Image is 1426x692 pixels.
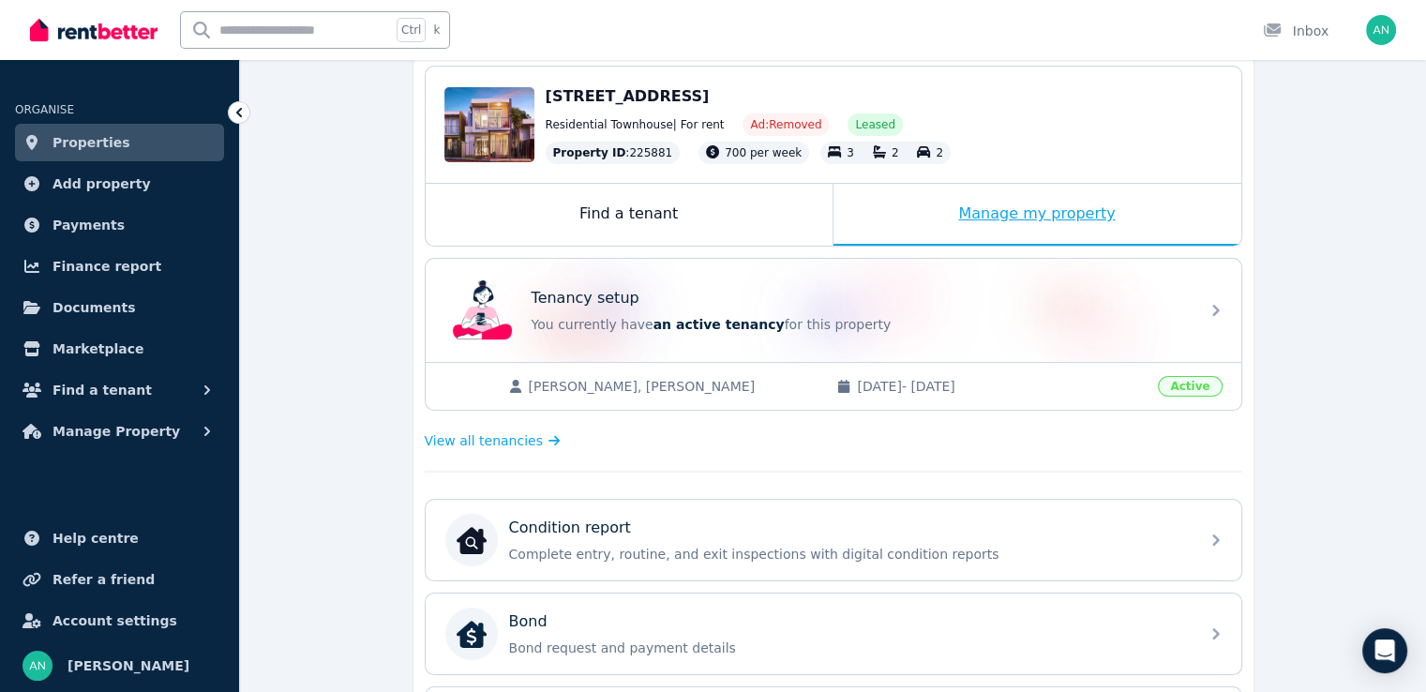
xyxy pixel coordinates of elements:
img: RentBetter [30,16,158,44]
span: Properties [53,131,130,154]
span: Ctrl [397,18,426,42]
a: Account settings [15,602,224,639]
button: Find a tenant [15,371,224,409]
img: Amy norberts [1366,15,1396,45]
div: : 225881 [546,142,681,164]
a: Refer a friend [15,561,224,598]
a: Finance report [15,248,224,285]
span: 700 per week [725,146,802,159]
div: Find a tenant [426,184,833,246]
button: Manage Property [15,413,224,450]
a: Condition reportCondition reportComplete entry, routine, and exit inspections with digital condit... [426,500,1241,580]
span: k [433,23,440,38]
span: Manage Property [53,420,180,443]
img: Tenancy setup [453,280,513,340]
span: Marketplace [53,338,143,360]
span: Finance report [53,255,161,278]
span: Add property [53,173,151,195]
span: [PERSON_NAME] [68,654,189,677]
a: Tenancy setupTenancy setupYou currently havean active tenancyfor this property [426,259,1241,362]
span: an active tenancy [653,317,785,332]
p: You currently have for this property [532,315,1188,334]
span: Help centre [53,527,139,549]
span: ORGANISE [15,103,74,116]
span: Documents [53,296,136,319]
a: Add property [15,165,224,203]
div: Open Intercom Messenger [1362,628,1407,673]
p: Condition report [509,517,631,539]
span: Property ID [553,145,626,160]
span: Residential Townhouse | For rent [546,117,725,132]
span: 3 [847,146,854,159]
a: Marketplace [15,330,224,368]
img: Amy norberts [23,651,53,681]
span: View all tenancies [425,431,543,450]
div: Manage my property [833,184,1241,246]
a: BondBondBond request and payment details [426,594,1241,674]
span: [PERSON_NAME], [PERSON_NAME] [529,377,818,396]
a: Help centre [15,519,224,557]
p: Bond request and payment details [509,639,1188,657]
span: [DATE] - [DATE] [857,377,1147,396]
span: 2 [936,146,943,159]
a: Documents [15,289,224,326]
a: Payments [15,206,224,244]
p: Complete entry, routine, and exit inspections with digital condition reports [509,545,1188,564]
img: Bond [457,619,487,649]
span: Active [1158,376,1222,397]
span: 2 [892,146,899,159]
img: Condition report [457,525,487,555]
span: Find a tenant [53,379,152,401]
p: Tenancy setup [532,287,639,309]
div: Inbox [1263,22,1328,40]
a: View all tenancies [425,431,561,450]
span: Ad: Removed [750,117,821,132]
p: Bond [509,610,548,633]
span: Leased [855,117,894,132]
span: [STREET_ADDRESS] [546,87,710,105]
a: Properties [15,124,224,161]
span: Payments [53,214,125,236]
span: Account settings [53,609,177,632]
span: Refer a friend [53,568,155,591]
